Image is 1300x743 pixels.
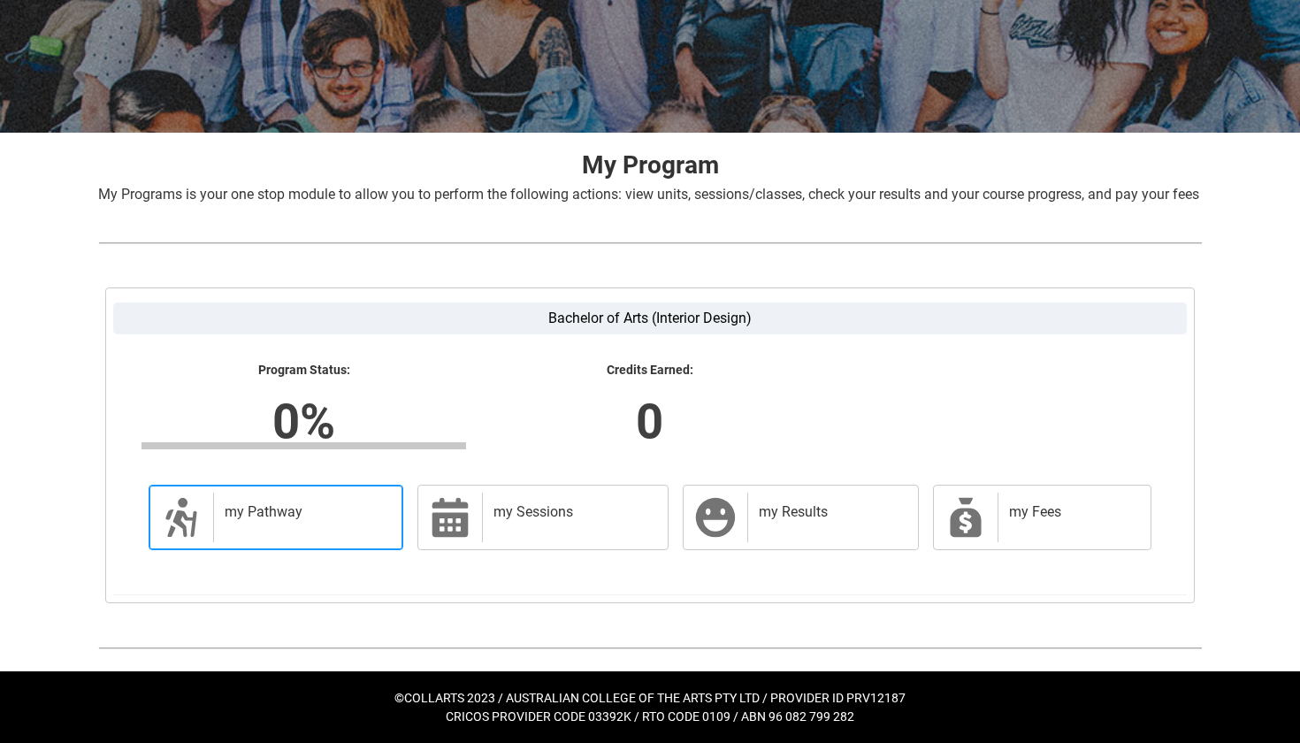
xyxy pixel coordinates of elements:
[160,496,203,539] span: Description of icon when needed
[27,385,579,457] lightning-formatted-number: 0%
[493,503,650,521] h2: my Sessions
[759,503,900,521] h2: my Results
[149,485,403,550] a: my Pathway
[487,363,812,379] lightning-formatted-text: Credits Earned:
[933,485,1151,550] a: my Fees
[225,503,385,521] h2: my Pathway
[417,485,669,550] a: my Sessions
[582,150,719,180] strong: My Program
[683,485,919,550] a: my Results
[141,363,466,379] lightning-formatted-text: Program Status:
[98,186,1199,203] span: My Programs is your one stop module to allow you to perform the following actions: view units, se...
[1009,503,1133,521] h2: my Fees
[374,385,926,457] lightning-formatted-number: 0
[98,639,1202,657] img: REDU_GREY_LINE
[113,303,1187,334] label: Bachelor of Arts (Interior Design)
[141,442,466,449] div: Progress Bar
[98,234,1202,252] img: REDU_GREY_LINE
[944,496,987,539] span: My Payments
